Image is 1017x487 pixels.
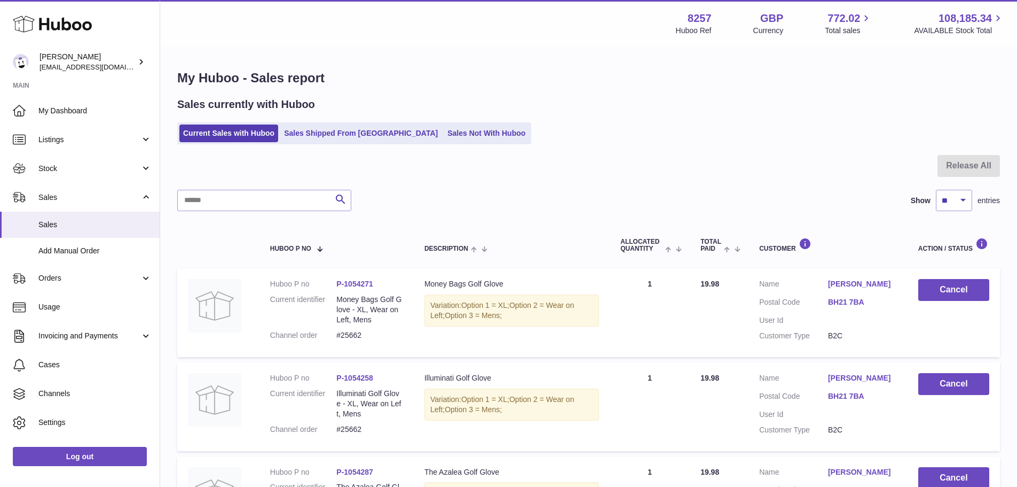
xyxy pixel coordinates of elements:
[40,52,136,72] div: [PERSON_NAME]
[38,273,140,283] span: Orders
[759,373,828,386] dt: Name
[38,389,152,399] span: Channels
[270,245,311,252] span: Huboo P no
[424,467,599,477] div: The Azalea Golf Glove
[40,63,157,71] span: [EMAIL_ADDRESS][DOMAIN_NAME]
[828,297,897,307] a: BH21 7BA
[38,164,140,174] span: Stock
[610,268,690,357] td: 1
[759,391,828,404] dt: Postal Code
[424,295,599,327] div: Variation:
[336,330,403,341] dd: #25662
[13,54,29,70] img: internalAdmin-8257@internal.huboo.com
[270,279,337,289] dt: Huboo P no
[759,409,828,420] dt: User Id
[753,26,784,36] div: Currency
[177,97,315,112] h2: Sales currently with Huboo
[828,425,897,435] dd: B2C
[38,246,152,256] span: Add Manual Order
[424,389,599,421] div: Variation:
[270,389,337,419] dt: Current identifier
[177,69,1000,87] h1: My Huboo - Sales report
[914,26,1004,36] span: AVAILABLE Stock Total
[977,196,1000,206] span: entries
[688,11,712,26] strong: 8257
[918,373,989,395] button: Cancel
[38,220,152,230] span: Sales
[424,245,468,252] span: Description
[38,302,152,312] span: Usage
[445,405,502,414] span: Option 3 = Mens;
[38,106,152,116] span: My Dashboard
[424,373,599,383] div: Illuminati Golf Glove
[700,238,721,252] span: Total paid
[270,373,337,383] dt: Huboo P no
[336,280,373,288] a: P-1054271
[38,331,140,341] span: Invoicing and Payments
[914,11,1004,36] a: 108,185.34 AVAILABLE Stock Total
[188,373,241,427] img: no-photo.jpg
[270,295,337,325] dt: Current identifier
[13,447,147,466] a: Log out
[336,295,403,325] dd: Money Bags Golf Glove - XL, Wear on Left, Mens
[759,331,828,341] dt: Customer Type
[825,26,872,36] span: Total sales
[760,11,783,26] strong: GBP
[827,11,860,26] span: 772.02
[676,26,712,36] div: Huboo Ref
[38,360,152,370] span: Cases
[911,196,931,206] label: Show
[444,125,529,142] a: Sales Not With Huboo
[759,315,828,326] dt: User Id
[188,279,241,333] img: no-photo.jpg
[38,135,140,145] span: Listings
[828,279,897,289] a: [PERSON_NAME]
[179,125,278,142] a: Current Sales with Huboo
[759,467,828,480] dt: Name
[38,192,140,203] span: Sales
[828,331,897,341] dd: B2C
[939,11,992,26] span: 108,185.34
[336,389,403,419] dd: Illuminati Golf Glove - XL, Wear on Left, Mens
[918,279,989,301] button: Cancel
[336,374,373,382] a: P-1054258
[620,238,663,252] span: ALLOCATED Quantity
[759,279,828,292] dt: Name
[828,467,897,477] a: [PERSON_NAME]
[825,11,872,36] a: 772.02 Total sales
[445,311,502,320] span: Option 3 = Mens;
[270,424,337,435] dt: Channel order
[828,391,897,401] a: BH21 7BA
[336,468,373,476] a: P-1054287
[336,424,403,435] dd: #25662
[700,468,719,476] span: 19.98
[700,374,719,382] span: 19.98
[759,238,897,252] div: Customer
[759,425,828,435] dt: Customer Type
[430,395,574,414] span: Option 2 = Wear on Left;
[700,280,719,288] span: 19.98
[461,395,509,404] span: Option 1 = XL;
[759,297,828,310] dt: Postal Code
[38,418,152,428] span: Settings
[828,373,897,383] a: [PERSON_NAME]
[280,125,442,142] a: Sales Shipped From [GEOGRAPHIC_DATA]
[918,238,989,252] div: Action / Status
[461,301,509,310] span: Option 1 = XL;
[610,362,690,451] td: 1
[270,467,337,477] dt: Huboo P no
[270,330,337,341] dt: Channel order
[424,279,599,289] div: Money Bags Golf Glove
